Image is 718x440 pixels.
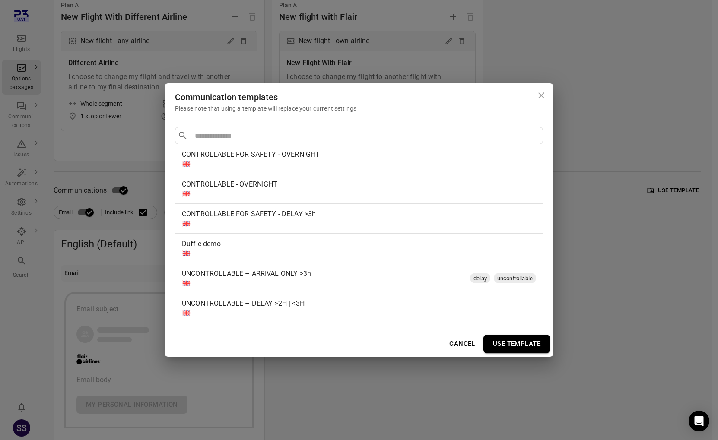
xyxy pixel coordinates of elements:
span: uncontrollable [494,274,536,283]
div: UNCONTROLLABLE – DELAY >2H | <3H [182,298,533,309]
div: CONTROLLABLE FOR SAFETY – DELAY >2H | <3H [175,323,543,352]
button: Cancel [445,335,480,353]
div: UNCONTROLLABLE – ARRIVAL ONLY >3h [182,269,467,279]
div: Communication templates [175,90,543,104]
div: CONTROLLABLE FOR SAFETY - DELAY >3h [175,204,543,233]
div: Duffle demo [182,239,533,249]
div: CONTROLLABLE - OVERNIGHT [182,179,533,190]
div: Duffle demo [175,234,543,263]
div: UNCONTROLLABLE – DELAY >2H | <3H [175,293,543,323]
div: CONTROLLABLE FOR SAFETY - DELAY >3h [182,209,533,219]
div: Please note that using a template will replace your current settings [175,104,543,113]
div: Open Intercom Messenger [689,411,709,431]
button: Use template [483,335,550,353]
span: delay [470,274,490,283]
div: CONTROLLABLE - OVERNIGHT [175,174,543,203]
div: CONTROLLABLE FOR SAFETY - OVERNIGHT [175,144,543,174]
div: UNCONTROLLABLE – ARRIVAL ONLY >3hdelayuncontrollable [175,263,543,293]
div: CONTROLLABLE FOR SAFETY - OVERNIGHT [182,149,533,160]
button: Close dialog [533,87,550,104]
